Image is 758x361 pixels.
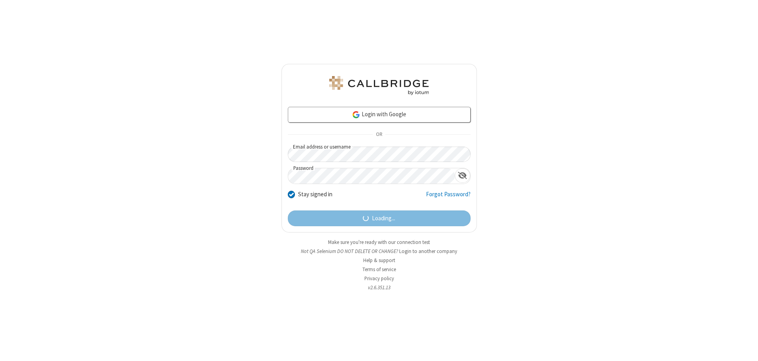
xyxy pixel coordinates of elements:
span: OR [373,129,385,140]
a: Help & support [363,257,395,264]
input: Email address or username [288,147,471,162]
button: Loading... [288,210,471,226]
li: Not QA Selenium DO NOT DELETE OR CHANGE? [281,247,477,255]
img: google-icon.png [352,110,360,119]
img: QA Selenium DO NOT DELETE OR CHANGE [328,76,430,95]
a: Terms of service [362,266,396,273]
a: Privacy policy [364,275,394,282]
input: Password [288,168,455,184]
span: Loading... [372,214,395,223]
label: Stay signed in [298,190,332,199]
button: Login to another company [399,247,457,255]
div: Show password [455,168,470,183]
a: Login with Google [288,107,471,123]
a: Make sure you're ready with our connection test [328,239,430,246]
li: v2.6.351.13 [281,284,477,291]
iframe: Chat [738,341,752,355]
a: Forgot Password? [426,190,471,205]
